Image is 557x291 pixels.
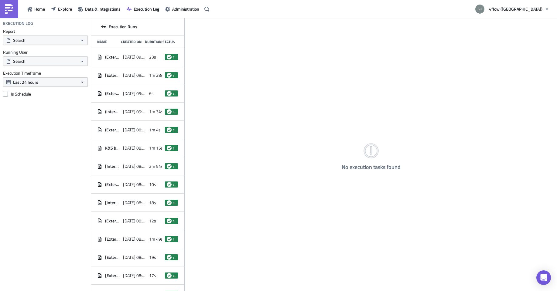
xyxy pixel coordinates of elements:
span: success [167,200,172,205]
span: [DATE] 09:02 [123,54,146,60]
span: (External) A2B_FFKCABOC01_Daily CNN report (9:00) [105,218,120,224]
span: 1m 15s [149,145,163,151]
span: (External) SOC SB report 9am [105,54,120,60]
span: Search [13,58,26,64]
label: Is Schedule [3,91,88,97]
div: Open Intercom Messenger [536,270,551,285]
span: [DATE] 08:02 [123,236,146,242]
img: Avatar [475,4,485,14]
span: success [173,73,176,78]
span: success [173,127,176,132]
span: success [167,91,172,96]
span: K&S backlog report - 8:30 AM [105,145,120,151]
span: success [167,73,172,78]
span: [DATE] 09:00 [123,109,146,114]
span: success [173,55,176,59]
span: 12s [149,218,156,224]
span: success [167,109,172,114]
span: Execution Log [134,6,159,12]
span: 23s [149,54,156,60]
div: Status [162,39,175,44]
span: [External] STD Equipment Report (Daily 08:00) [105,236,120,242]
span: success [167,182,172,187]
span: success [167,127,172,132]
span: success [167,146,172,151]
div: Duration [145,39,159,44]
span: success [167,237,172,242]
span: [DATE] 08:03 [123,182,146,187]
span: 19s [149,255,156,260]
button: Administration [162,4,202,14]
div: Created On [121,39,142,44]
span: Data & Integrations [85,6,121,12]
span: success [173,91,176,96]
span: Home [34,6,45,12]
span: success [167,273,172,278]
span: 4flow ([GEOGRAPHIC_DATA]) [489,6,542,12]
span: [DATE] 08:01 [123,255,146,260]
span: [Internal] VEG - Load additional Information [105,164,120,169]
span: [DATE] 09:01 [123,73,146,78]
span: [DATE] 08:30 [123,164,146,169]
button: Last 24 hours [3,77,88,87]
span: success [167,164,172,169]
button: Search [3,56,88,66]
button: Home [24,4,48,14]
button: Search [3,36,88,45]
span: 1m 49s [149,236,163,242]
span: [External] BR04 - UK Process Report - PET+FOOD (08:00) [105,255,120,260]
span: success [173,182,176,187]
span: 1m 28s [149,73,163,78]
span: [DATE] 08:02 [123,218,146,224]
span: [DATE] 08:30 [123,127,146,133]
button: Execution Log [124,4,162,14]
span: success [167,55,172,59]
label: Running User [3,49,88,55]
span: (External) FR-Daily Smart booking report [105,182,120,187]
span: 2m 54s [149,164,163,169]
span: success [167,218,172,223]
span: success [173,237,176,242]
span: [DATE] 09:00 [123,91,146,96]
span: (External) B1_Backlog report [105,127,120,133]
span: [Internal] EC07 - Plate Number Character Restrictions [105,200,120,205]
button: Explore [48,4,75,14]
label: Execution Timeframe [3,70,88,76]
span: 6s [149,91,154,96]
button: 4flow ([GEOGRAPHIC_DATA]) [472,2,552,16]
h4: No execution tasks found [342,164,401,170]
button: Data & Integrations [75,4,124,14]
span: success [173,218,176,223]
span: Search [13,37,26,43]
div: Name [97,39,118,44]
span: success [173,200,176,205]
span: Explore [58,6,72,12]
span: 1m 4s [149,127,161,133]
span: 1m 34s [149,109,163,114]
span: 18s [149,200,156,205]
span: Administration [172,6,199,12]
span: [External] BR01 - Carrier Compliance Tracker [105,73,120,78]
span: (Internal) TO update report NEW 9am [105,109,120,114]
span: [External] BR02 - IPAFF_Process Report_PET+FOOD (08:00) [105,273,120,278]
span: [DATE] 08:01 [123,273,146,278]
span: success [167,255,172,260]
span: 17s [149,273,156,278]
span: success [173,273,176,278]
span: [DATE] 08:30 [123,145,146,151]
span: success [173,255,176,260]
img: PushMetrics [4,4,14,14]
span: (External) Van Acht SB report [105,91,120,96]
span: Execution Runs [109,24,137,29]
span: success [173,109,176,114]
span: Last 24 hours [13,79,38,85]
span: success [173,164,176,169]
h4: Execution Log [3,21,33,26]
span: [DATE] 08:02 [123,200,146,205]
span: success [173,146,176,151]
